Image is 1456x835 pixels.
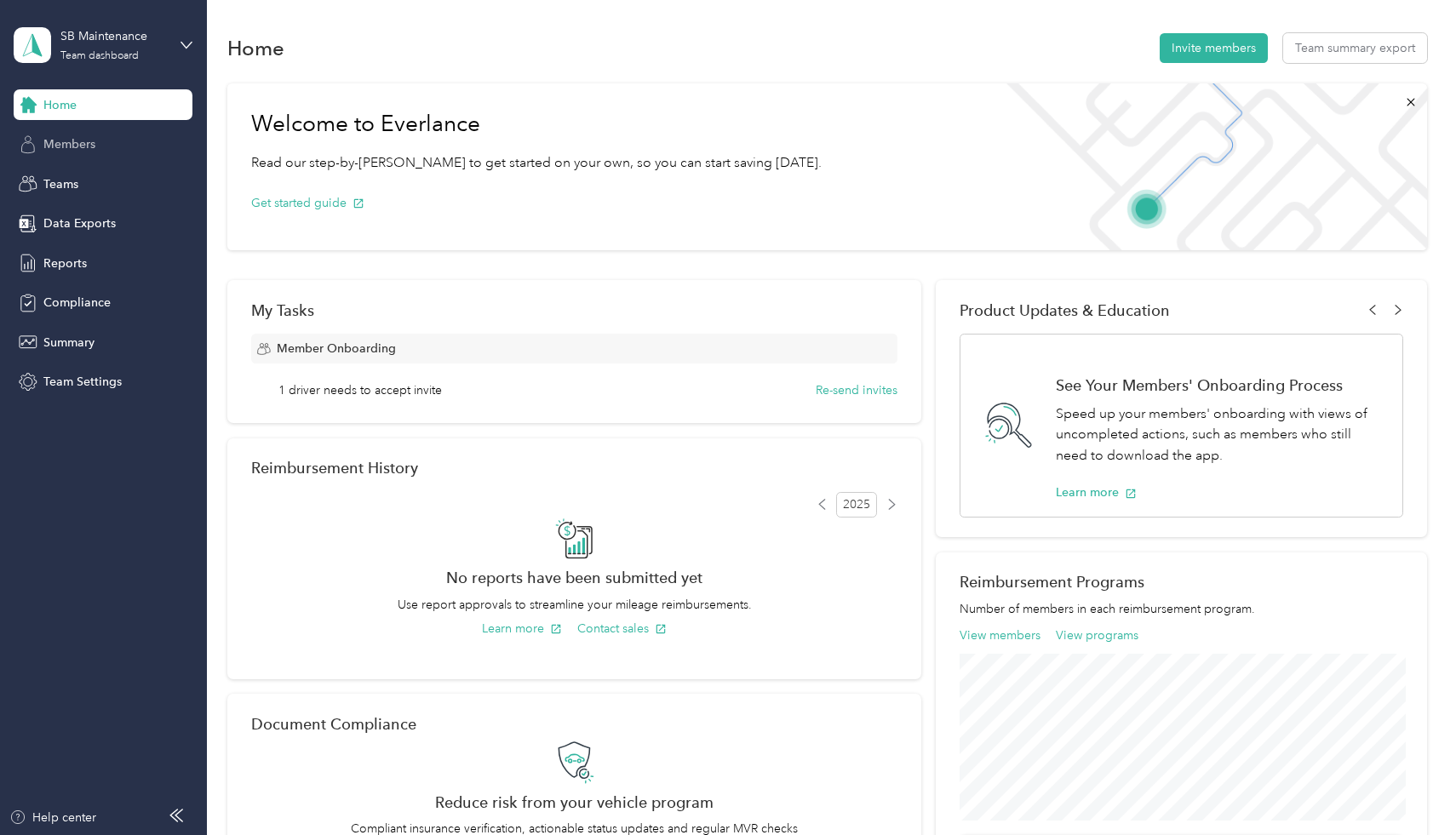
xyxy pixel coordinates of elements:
h2: Reduce risk from your vehicle program [251,793,897,811]
p: Use report approvals to streamline your mileage reimbursements. [251,596,897,614]
h1: See Your Members' Onboarding Process [1056,376,1384,394]
p: Speed up your members' onboarding with views of uncompleted actions, such as members who still ne... [1056,403,1384,466]
button: Invite members [1160,33,1268,63]
h1: Welcome to Everlance [251,111,822,138]
h2: No reports have been submitted yet [251,569,897,586]
h1: Home [227,39,284,57]
span: Reports [43,255,87,272]
span: Compliance [43,294,111,312]
h2: Document Compliance [251,715,416,733]
div: Team dashboard [60,51,139,61]
span: Summary [43,334,95,352]
button: Help center [9,809,96,826]
div: SB Maintenance [60,27,167,45]
button: Get started guide [251,194,364,212]
iframe: Everlance-gr Chat Button Frame [1361,740,1456,835]
span: Home [43,96,77,114]
button: Team summary export [1283,33,1427,63]
span: 1 driver needs to accept invite [278,381,442,399]
span: 2025 [836,492,877,518]
button: Re-send invites [816,381,897,399]
span: Teams [43,175,78,193]
p: Read our step-by-[PERSON_NAME] to get started on your own, so you can start saving [DATE]. [251,152,822,174]
img: Welcome to everlance [989,83,1426,250]
span: Product Updates & Education [960,301,1170,319]
button: Learn more [1056,483,1137,501]
button: View programs [1056,626,1138,644]
h2: Reimbursement Programs [960,573,1402,591]
h2: Reimbursement History [251,459,418,477]
span: Data Exports [43,214,116,232]
button: View members [960,626,1040,644]
span: Team Settings [43,373,122,391]
button: Contact sales [577,620,667,638]
p: Number of members in each reimbursement program. [960,600,1402,618]
span: Members [43,135,95,153]
button: Learn more [482,620,562,638]
div: My Tasks [251,301,897,319]
span: Member Onboarding [277,340,396,357]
